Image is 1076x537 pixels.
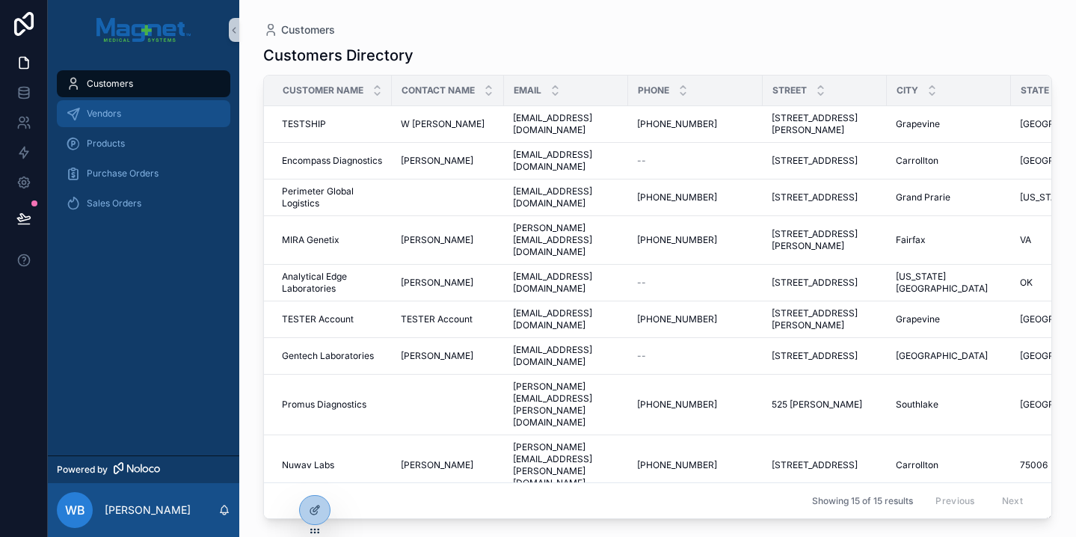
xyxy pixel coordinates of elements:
[637,459,754,471] a: [PHONE_NUMBER]
[513,344,619,368] a: [EMAIL_ADDRESS][DOMAIN_NAME]
[513,271,619,295] a: [EMAIL_ADDRESS][DOMAIN_NAME]
[637,459,717,471] span: [PHONE_NUMBER]
[772,277,878,289] a: [STREET_ADDRESS]
[513,185,619,209] a: [EMAIL_ADDRESS][DOMAIN_NAME]
[282,399,383,411] a: Promus Diagnostics
[87,197,141,209] span: Sales Orders
[57,100,230,127] a: Vendors
[401,350,495,362] a: [PERSON_NAME]
[1020,459,1048,471] span: 75006
[637,399,717,411] span: [PHONE_NUMBER]
[896,350,988,362] span: [GEOGRAPHIC_DATA]
[896,191,950,203] span: Grand Prarie
[48,60,239,236] div: scrollable content
[772,155,858,167] span: [STREET_ADDRESS]
[401,234,473,246] span: [PERSON_NAME]
[57,130,230,157] a: Products
[772,307,878,331] a: [STREET_ADDRESS][PERSON_NAME]
[812,495,913,507] span: Showing 15 of 15 results
[65,501,85,519] span: WB
[772,459,858,471] span: [STREET_ADDRESS]
[283,85,363,96] span: Customer Name
[637,234,717,246] span: [PHONE_NUMBER]
[513,381,619,429] a: [PERSON_NAME][EMAIL_ADDRESS][PERSON_NAME][DOMAIN_NAME]
[281,22,335,37] span: Customers
[514,85,541,96] span: Email
[513,112,619,136] a: [EMAIL_ADDRESS][DOMAIN_NAME]
[401,459,473,471] span: [PERSON_NAME]
[282,313,383,325] a: TESTER Account
[772,399,862,411] span: 525 [PERSON_NAME]
[282,313,354,325] span: TESTER Account
[401,234,495,246] a: [PERSON_NAME]
[772,228,878,252] a: [STREET_ADDRESS][PERSON_NAME]
[87,168,159,179] span: Purchase Orders
[637,350,646,362] span: --
[896,350,1002,362] a: [GEOGRAPHIC_DATA]
[1020,191,1070,203] span: [US_STATE]
[772,191,858,203] span: [STREET_ADDRESS]
[401,155,473,167] span: [PERSON_NAME]
[896,399,938,411] span: Southlake
[896,155,938,167] span: Carrollton
[282,399,366,411] span: Promus Diagnostics
[637,118,754,130] a: [PHONE_NUMBER]
[772,85,807,96] span: Street
[772,350,878,362] a: [STREET_ADDRESS]
[401,277,495,289] a: [PERSON_NAME]
[282,459,334,471] span: Nuwav Labs
[637,350,754,362] a: --
[1021,85,1049,96] span: State
[637,191,717,203] span: [PHONE_NUMBER]
[637,277,646,289] span: --
[57,190,230,217] a: Sales Orders
[772,277,858,289] span: [STREET_ADDRESS]
[282,234,339,246] span: MIRA Genetix
[282,185,383,209] a: Perimeter Global Logistics
[401,118,495,130] a: W [PERSON_NAME]
[772,459,878,471] a: [STREET_ADDRESS]
[282,155,382,167] span: Encompass Diagnostics
[896,234,1002,246] a: Fairfax
[57,70,230,97] a: Customers
[282,155,383,167] a: Encompass Diagnostics
[401,350,473,362] span: [PERSON_NAME]
[896,191,1002,203] a: Grand Prarie
[513,441,619,489] a: [PERSON_NAME][EMAIL_ADDRESS][PERSON_NAME][DOMAIN_NAME]
[513,222,619,258] a: [PERSON_NAME][EMAIL_ADDRESS][DOMAIN_NAME]
[896,313,1002,325] a: Grapevine
[401,313,495,325] a: TESTER Account
[282,118,326,130] span: TESTSHIP
[896,271,1002,295] span: [US_STATE][GEOGRAPHIC_DATA]
[282,350,374,362] span: Gentech Laboratories
[57,464,108,476] span: Powered by
[87,138,125,150] span: Products
[282,118,383,130] a: TESTSHIP
[513,307,619,331] a: [EMAIL_ADDRESS][DOMAIN_NAME]
[401,277,473,289] span: [PERSON_NAME]
[637,155,646,167] span: --
[401,118,485,130] span: W [PERSON_NAME]
[772,155,878,167] a: [STREET_ADDRESS]
[637,399,754,411] a: [PHONE_NUMBER]
[637,118,717,130] span: [PHONE_NUMBER]
[282,271,383,295] a: Analytical Edge Laboratories
[87,108,121,120] span: Vendors
[637,277,754,289] a: --
[96,18,191,42] img: App logo
[401,155,495,167] a: [PERSON_NAME]
[896,118,940,130] span: Grapevine
[402,85,475,96] span: Contact Name
[57,160,230,187] a: Purchase Orders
